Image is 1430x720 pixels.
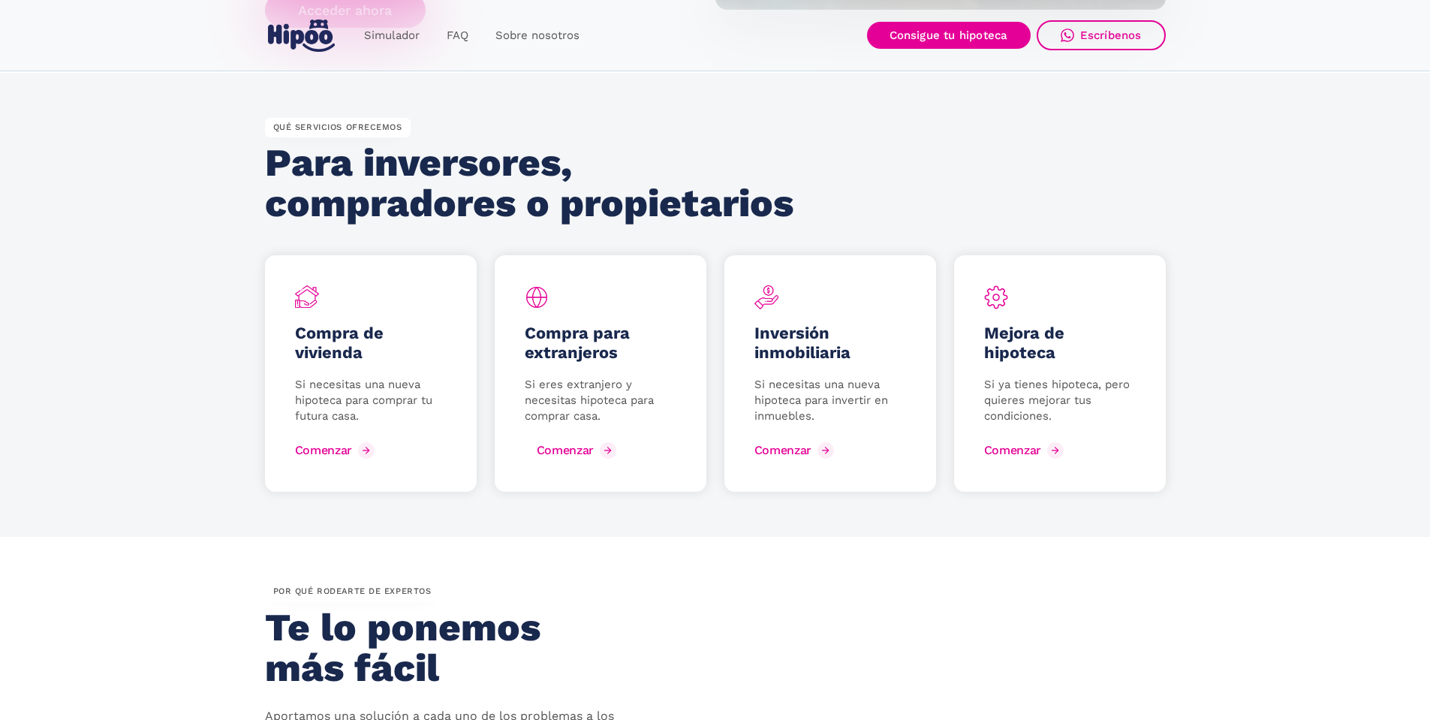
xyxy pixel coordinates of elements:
[265,582,440,601] div: por QUÉ rodearte de expertos
[265,14,339,58] a: home
[433,21,482,50] a: FAQ
[265,607,611,688] h2: Te lo ponemos más fácil
[265,118,411,137] div: QUÉ SERVICIOS OFRECEMOS
[525,438,620,462] a: Comenzar
[754,438,838,462] a: Comenzar
[754,377,906,424] p: Si necesitas una nueva hipoteca para invertir en inmuebles.
[1037,20,1166,50] a: Escríbenos
[295,377,447,424] p: Si necesitas una nueva hipoteca para comprar tu futura casa.
[754,324,906,363] h5: Inversión inmobiliaria
[1080,29,1142,42] div: Escríbenos
[351,21,433,50] a: Simulador
[984,377,1136,424] p: Si ya tienes hipoteca, pero quieres mejorar tus condiciones.
[295,438,378,462] a: Comenzar
[525,324,676,363] h5: Compra para extranjeros
[867,22,1031,49] a: Consigue tu hipoteca
[525,377,676,424] p: Si eres extranjero y necesitas hipoteca para comprar casa.
[537,443,594,457] div: Comenzar
[984,443,1041,457] div: Comenzar
[295,443,352,457] div: Comenzar
[984,438,1067,462] a: Comenzar
[754,443,811,457] div: Comenzar
[295,324,447,363] h5: Compra de vivienda
[984,324,1136,363] h5: Mejora de hipoteca
[265,143,803,224] h2: Para inversores, compradores o propietarios
[482,21,593,50] a: Sobre nosotros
